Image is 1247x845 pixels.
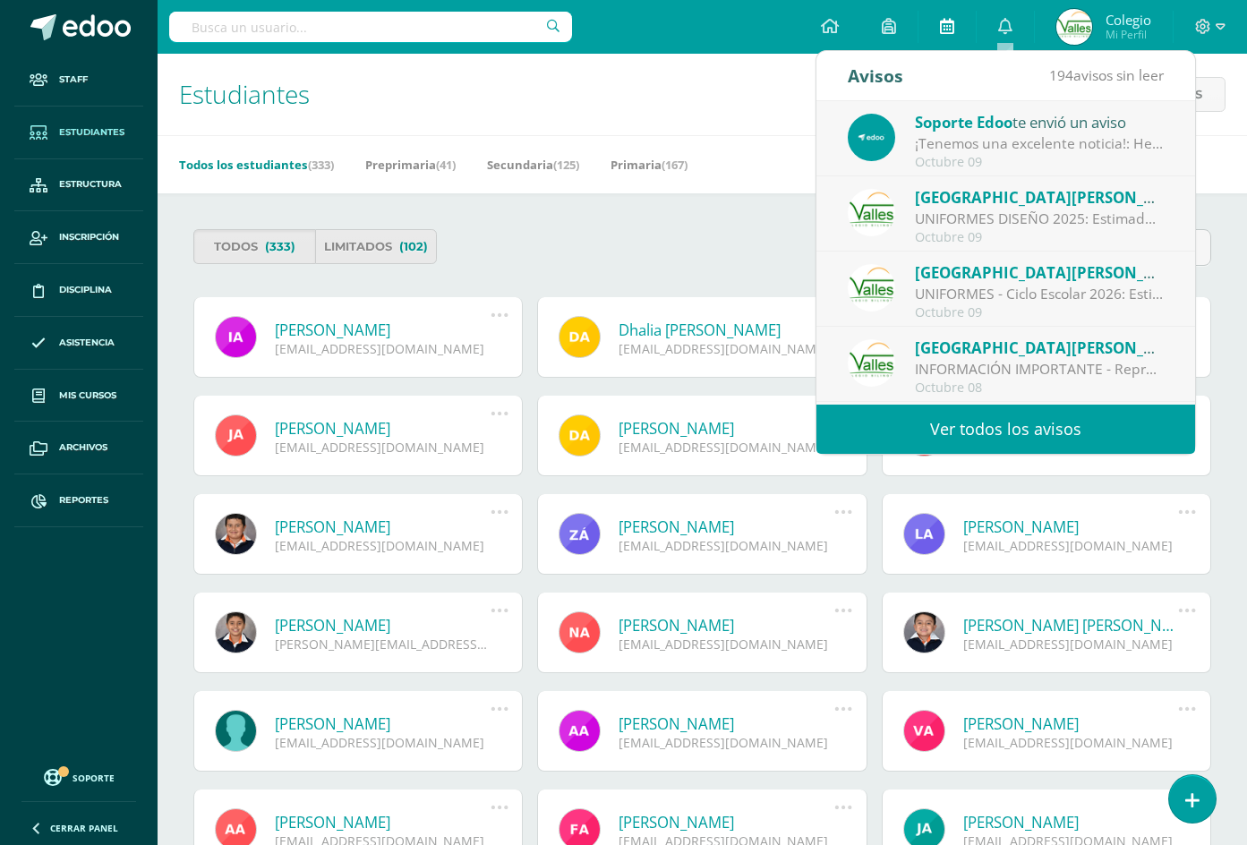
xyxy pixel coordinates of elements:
[915,359,1164,380] div: INFORMACIÓN IMPORTANTE - Reprogramación de Exámenes : Estimados padres de familia: Reciban un cor...
[275,418,491,439] a: [PERSON_NAME]
[963,516,1179,537] a: [PERSON_NAME]
[275,320,491,340] a: [PERSON_NAME]
[848,339,895,387] img: 94564fe4cf850d796e68e37240ca284b.png
[59,283,112,297] span: Disciplina
[14,211,143,264] a: Inscripción
[487,150,579,179] a: Secundaria(125)
[963,537,1179,554] div: [EMAIL_ADDRESS][DOMAIN_NAME]
[915,185,1164,209] div: te envió un aviso
[963,615,1179,636] a: [PERSON_NAME] [PERSON_NAME]
[619,340,834,357] div: [EMAIL_ADDRESS][DOMAIN_NAME]
[14,317,143,370] a: Asistencia
[915,155,1164,170] div: Octubre 09
[275,713,491,734] a: [PERSON_NAME]
[915,230,1164,245] div: Octubre 09
[315,229,437,264] a: Limitados(102)
[848,189,895,236] img: 94564fe4cf850d796e68e37240ca284b.png
[915,262,1194,283] span: [GEOGRAPHIC_DATA][PERSON_NAME]
[59,388,116,403] span: Mis cursos
[611,150,688,179] a: Primaria(167)
[963,734,1179,751] div: [EMAIL_ADDRESS][DOMAIN_NAME]
[14,422,143,474] a: Archivos
[915,337,1194,358] span: [GEOGRAPHIC_DATA][PERSON_NAME]
[915,187,1194,208] span: [GEOGRAPHIC_DATA][PERSON_NAME]
[59,493,108,508] span: Reportes
[14,474,143,527] a: Reportes
[915,336,1164,359] div: te envió un aviso
[275,812,491,832] a: [PERSON_NAME]
[848,264,895,312] img: 94564fe4cf850d796e68e37240ca284b.png
[193,229,315,264] a: Todos(333)
[59,73,88,87] span: Staff
[265,230,295,263] span: (333)
[619,812,834,832] a: [PERSON_NAME]
[73,772,115,784] span: Soporte
[59,125,124,140] span: Estudiantes
[619,636,834,653] div: [EMAIL_ADDRESS][DOMAIN_NAME]
[848,51,903,100] div: Avisos
[14,370,143,422] a: Mis cursos
[915,112,1012,132] span: Soporte Edoo
[21,764,136,789] a: Soporte
[275,340,491,357] div: [EMAIL_ADDRESS][DOMAIN_NAME]
[399,230,428,263] span: (102)
[619,537,834,554] div: [EMAIL_ADDRESS][DOMAIN_NAME]
[14,54,143,107] a: Staff
[662,157,688,173] span: (167)
[915,110,1164,133] div: te envió un aviso
[915,284,1164,304] div: UNIFORMES - Ciclo Escolar 2026: Estimados padres de familia: Reciban un cordial saludo. Por este ...
[275,734,491,751] div: [EMAIL_ADDRESS][DOMAIN_NAME]
[365,150,456,179] a: Preprimaria(41)
[14,159,143,212] a: Estructura
[963,636,1179,653] div: [EMAIL_ADDRESS][DOMAIN_NAME]
[619,713,834,734] a: [PERSON_NAME]
[619,516,834,537] a: [PERSON_NAME]
[915,260,1164,284] div: te envió un aviso
[1049,65,1073,85] span: 194
[915,305,1164,320] div: Octubre 09
[59,440,107,455] span: Archivos
[963,812,1179,832] a: [PERSON_NAME]
[14,107,143,159] a: Estudiantes
[179,150,334,179] a: Todos los estudiantes(333)
[275,439,491,456] div: [EMAIL_ADDRESS][DOMAIN_NAME]
[50,822,118,834] span: Cerrar panel
[848,114,895,161] img: f017122646c8700cbe843b0364173a89.png
[14,264,143,317] a: Disciplina
[816,405,1195,454] a: Ver todos los avisos
[275,615,491,636] a: [PERSON_NAME]
[275,636,491,653] div: [PERSON_NAME][EMAIL_ADDRESS][DOMAIN_NAME]
[619,439,834,456] div: [EMAIL_ADDRESS][DOMAIN_NAME]
[59,336,115,350] span: Asistencia
[1049,65,1164,85] span: avisos sin leer
[1106,27,1151,42] span: Mi Perfil
[59,230,119,244] span: Inscripción
[963,713,1179,734] a: [PERSON_NAME]
[619,320,834,340] a: Dhalia [PERSON_NAME]
[436,157,456,173] span: (41)
[59,177,122,192] span: Estructura
[619,734,834,751] div: [EMAIL_ADDRESS][DOMAIN_NAME]
[915,380,1164,396] div: Octubre 08
[915,133,1164,154] div: ¡Tenemos una excelente noticia!: Hemos lanzado Edoo Finance, el nuevo módulo que facilita los cob...
[1056,9,1092,45] img: 6662caab5368120307d9ba51037d29bc.png
[179,77,310,111] span: Estudiantes
[308,157,334,173] span: (333)
[619,418,834,439] a: [PERSON_NAME]
[553,157,579,173] span: (125)
[169,12,572,42] input: Busca un usuario...
[275,537,491,554] div: [EMAIL_ADDRESS][DOMAIN_NAME]
[275,516,491,537] a: [PERSON_NAME]
[915,209,1164,229] div: UNIFORMES DISEÑO 2025: Estimados padres de familia: Reciban un cordial saludo. Ante la inquietud ...
[1106,11,1151,29] span: Colegio
[619,615,834,636] a: [PERSON_NAME]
